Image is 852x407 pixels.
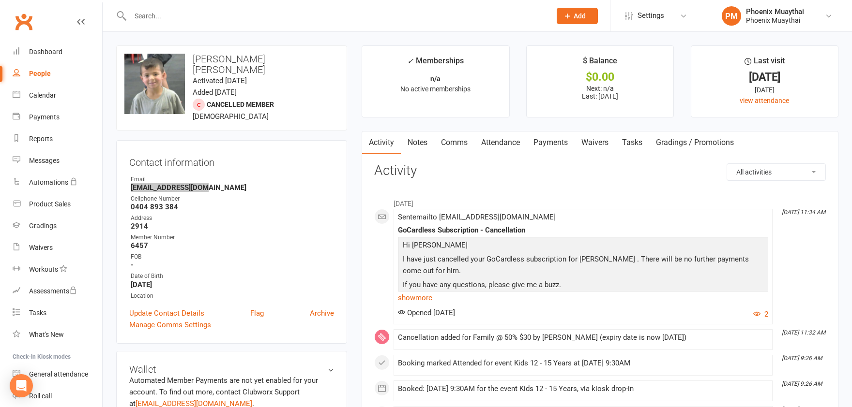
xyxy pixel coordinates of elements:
[131,252,334,262] div: FOB
[29,370,88,378] div: General attendance
[782,209,825,216] i: [DATE] 11:34 AM
[29,265,58,273] div: Workouts
[400,85,471,93] span: No active memberships
[124,54,185,114] img: image1722659535.png
[29,113,60,121] div: Payments
[131,261,334,269] strong: -
[131,222,334,231] strong: 2914
[374,193,826,209] li: [DATE]
[13,280,102,302] a: Assessments
[398,308,455,317] span: Opened [DATE]
[13,363,102,385] a: General attendance kiosk mode
[575,131,615,154] a: Waivers
[13,128,102,150] a: Reports
[407,57,413,66] i: ✓
[407,55,464,73] div: Memberships
[29,287,77,295] div: Assessments
[753,308,768,320] button: 2
[746,7,804,16] div: Phoenix Muaythai
[13,215,102,237] a: Gradings
[430,75,441,83] strong: n/a
[29,70,51,77] div: People
[557,8,598,24] button: Add
[362,131,401,154] a: Activity
[535,85,665,100] p: Next: n/a Last: [DATE]
[782,329,825,336] i: [DATE] 11:32 AM
[374,163,826,178] h3: Activity
[398,334,768,342] div: Cancellation added for Family @ 50% $30 by [PERSON_NAME] (expiry date is now [DATE])
[740,97,789,104] a: view attendance
[124,54,339,75] h3: [PERSON_NAME] [PERSON_NAME]
[29,331,64,338] div: What's New
[29,157,60,164] div: Messages
[131,214,334,223] div: Address
[398,385,768,393] div: Booked: [DATE] 9:30AM for the event Kids 12 - 15 Years, via kiosk drop-in
[13,63,102,85] a: People
[29,392,52,400] div: Roll call
[398,226,768,234] div: GoCardless Subscription - Cancellation
[29,309,46,317] div: Tasks
[129,364,334,375] h3: Wallet
[782,355,822,362] i: [DATE] 9:26 AM
[131,183,334,192] strong: [EMAIL_ADDRESS][DOMAIN_NAME]
[250,307,264,319] a: Flag
[400,279,766,293] p: If you have any questions, please give me a buzz.
[13,172,102,193] a: Automations
[13,41,102,63] a: Dashboard
[10,374,33,397] div: Open Intercom Messenger
[400,239,766,253] p: Hi [PERSON_NAME]
[398,359,768,367] div: Booking marked Attended for event Kids 12 - 15 Years at [DATE] 9:30AM
[29,244,53,251] div: Waivers
[13,259,102,280] a: Workouts
[615,131,649,154] a: Tasks
[29,200,71,208] div: Product Sales
[722,6,741,26] div: PM
[434,131,474,154] a: Comms
[638,5,664,27] span: Settings
[400,253,766,279] p: I have just cancelled your GoCardless subscription for [PERSON_NAME] . There will be no further p...
[131,241,334,250] strong: 6457
[207,101,274,108] span: Cancelled member
[649,131,741,154] a: Gradings / Promotions
[193,76,247,85] time: Activated [DATE]
[131,280,334,289] strong: [DATE]
[29,222,57,230] div: Gradings
[131,203,334,211] strong: 0404 893 384
[13,385,102,407] a: Roll call
[13,324,102,346] a: What's New
[700,85,829,95] div: [DATE]
[131,272,334,281] div: Date of Birth
[310,307,334,319] a: Archive
[129,153,334,168] h3: Contact information
[401,131,434,154] a: Notes
[131,194,334,203] div: Cellphone Number
[29,48,62,56] div: Dashboard
[13,193,102,215] a: Product Sales
[131,291,334,301] div: Location
[131,233,334,242] div: Member Number
[782,380,822,387] i: [DATE] 9:26 AM
[535,72,665,82] div: $0.00
[29,135,53,143] div: Reports
[127,9,544,23] input: Search...
[13,150,102,172] a: Messages
[574,12,586,20] span: Add
[745,55,785,72] div: Last visit
[527,131,575,154] a: Payments
[474,131,527,154] a: Attendance
[29,91,56,99] div: Calendar
[13,85,102,106] a: Calendar
[746,16,804,25] div: Phoenix Muaythai
[131,175,334,184] div: Email
[583,55,617,72] div: $ Balance
[398,291,768,305] a: show more
[700,72,829,82] div: [DATE]
[13,237,102,259] a: Waivers
[193,112,269,121] span: [DEMOGRAPHIC_DATA]
[13,302,102,324] a: Tasks
[13,106,102,128] a: Payments
[29,178,68,186] div: Automations
[193,88,237,97] time: Added [DATE]
[12,10,36,34] a: Clubworx
[129,307,204,319] a: Update Contact Details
